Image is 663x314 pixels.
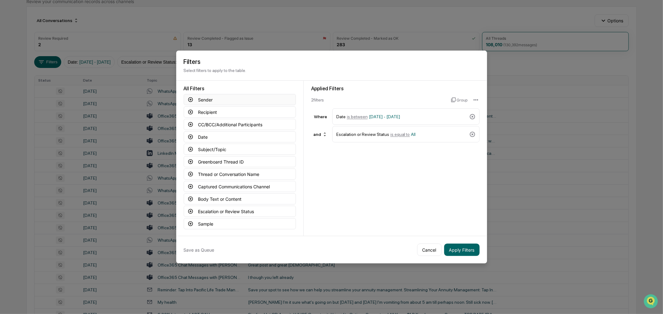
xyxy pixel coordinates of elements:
[52,84,54,89] span: •
[444,244,480,256] button: Apply Filters
[51,110,77,116] span: Attestations
[184,106,296,118] button: Recipient
[6,78,16,88] img: Cameron Burns
[184,244,214,256] button: Save as Queue
[390,132,410,137] span: is equal to
[21,54,79,59] div: We're available if you need us!
[6,111,11,116] div: 🖐️
[21,47,102,54] div: Start new chat
[311,97,446,102] div: 2 filter s
[62,137,75,142] span: Pylon
[643,294,660,310] iframe: Open customer support
[411,132,416,137] span: All
[106,49,113,57] button: Start new chat
[311,129,330,139] div: and
[19,84,50,89] span: [PERSON_NAME]
[184,168,296,180] button: Thread or Conversation Name
[43,108,80,119] a: 🗄️Attestations
[4,108,43,119] a: 🖐️Preclearance
[12,85,17,90] img: 1746055101610-c473b297-6a78-478c-a979-82029cc54cd1
[6,13,113,23] p: How can we help?
[369,114,400,119] span: [DATE] - [DATE]
[6,123,11,128] div: 🔎
[184,86,296,92] div: All Filters
[184,144,296,155] button: Subject/Topic
[6,69,42,74] div: Past conversations
[55,84,68,89] span: [DATE]
[96,68,113,75] button: See all
[184,68,480,73] p: Select filters to apply to the table.
[184,58,480,65] h2: Filters
[184,193,296,204] button: Body Text or Content
[184,131,296,142] button: Date
[6,47,17,59] img: 1746055101610-c473b297-6a78-478c-a979-82029cc54cd1
[184,218,296,229] button: Sample
[336,129,467,140] div: Escalation or Review Status
[451,95,467,105] button: Group
[44,137,75,142] a: Powered byPylon
[45,111,50,116] div: 🗄️
[311,86,480,92] div: Applied Filters
[347,114,368,119] span: is between
[12,122,39,128] span: Data Lookup
[184,181,296,192] button: Captured Communications Channel
[184,156,296,167] button: Greenboard Thread ID
[184,206,296,217] button: Escalation or Review Status
[12,110,40,116] span: Preclearance
[311,114,330,119] div: Where
[336,111,467,122] div: Date
[4,119,42,131] a: 🔎Data Lookup
[417,244,442,256] button: Cancel
[184,94,296,105] button: Sender
[184,119,296,130] button: CC/BCC/Additional Participants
